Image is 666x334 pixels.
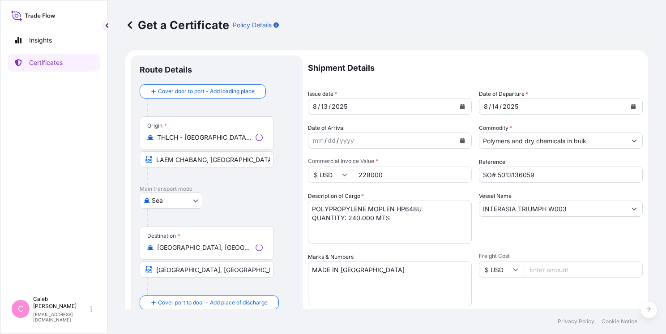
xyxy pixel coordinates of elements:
button: Calendar [455,99,470,114]
a: Insights [8,31,100,49]
div: month, [312,135,324,146]
span: Freight Cost [479,253,643,260]
p: [EMAIL_ADDRESS][DOMAIN_NAME] [33,312,89,322]
span: Issue date [308,90,337,98]
div: year, [331,101,348,112]
button: Show suggestions [626,201,642,217]
div: / [499,101,502,112]
label: Commodity [479,124,512,133]
input: Text to appear on certificate [140,261,274,278]
input: Origin [157,133,252,142]
div: / [337,135,339,146]
div: Loading [256,244,263,251]
label: Marks & Numbers [308,253,354,261]
div: Loading [256,134,263,141]
div: Destination [147,232,180,240]
p: Get a Certificate [125,18,229,32]
p: Caleb [PERSON_NAME] [33,295,89,310]
input: Destination [157,243,252,252]
div: month, [483,101,489,112]
input: Type to search commodity [479,133,626,149]
button: Select transport [140,193,202,209]
input: Text to appear on certificate [140,151,274,167]
label: Reference [479,158,505,167]
a: Certificates [8,54,100,72]
button: Calendar [626,99,640,114]
p: Main transport mode [140,185,294,193]
div: day, [327,135,337,146]
input: Type to search vessel name or IMO [479,201,626,217]
button: Calendar [455,133,470,148]
span: Cover port to door - Add place of discharge [158,298,268,307]
div: / [318,101,320,112]
span: Commercial Invoice Value [308,158,472,165]
span: Cover door to port - Add loading place [158,87,255,96]
label: Vessel Name [479,192,512,201]
span: Date of Departure [479,90,528,98]
p: Insights [29,36,52,45]
div: day, [320,101,329,112]
div: / [324,135,327,146]
div: year, [339,135,355,146]
textarea: POLYPROPYLENE MOPLEN HP648U QUANTITY: 240.000 MTS [308,201,472,244]
button: Cover port to door - Add place of discharge [140,295,279,310]
textarea: MADE IN [GEOGRAPHIC_DATA] [308,261,472,306]
input: Enter amount [524,261,643,278]
div: day, [491,101,499,112]
div: / [329,101,331,112]
div: year, [502,101,519,112]
div: month, [312,101,318,112]
button: Cover door to port - Add loading place [140,84,266,98]
input: Enter booking reference [479,167,643,183]
div: Origin [147,122,167,129]
label: Description of Cargo [308,192,364,201]
a: Cookie Notice [602,318,637,325]
p: Shipment Details [308,56,643,81]
span: Date of Arrival [308,124,345,133]
a: Privacy Policy [558,318,594,325]
button: Show suggestions [626,133,642,149]
p: Route Details [140,64,192,75]
p: Certificates [29,58,63,67]
input: Enter amount [353,167,472,183]
p: Policy Details [233,21,272,30]
span: Sea [152,196,163,205]
div: / [489,101,491,112]
span: C [18,304,24,313]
